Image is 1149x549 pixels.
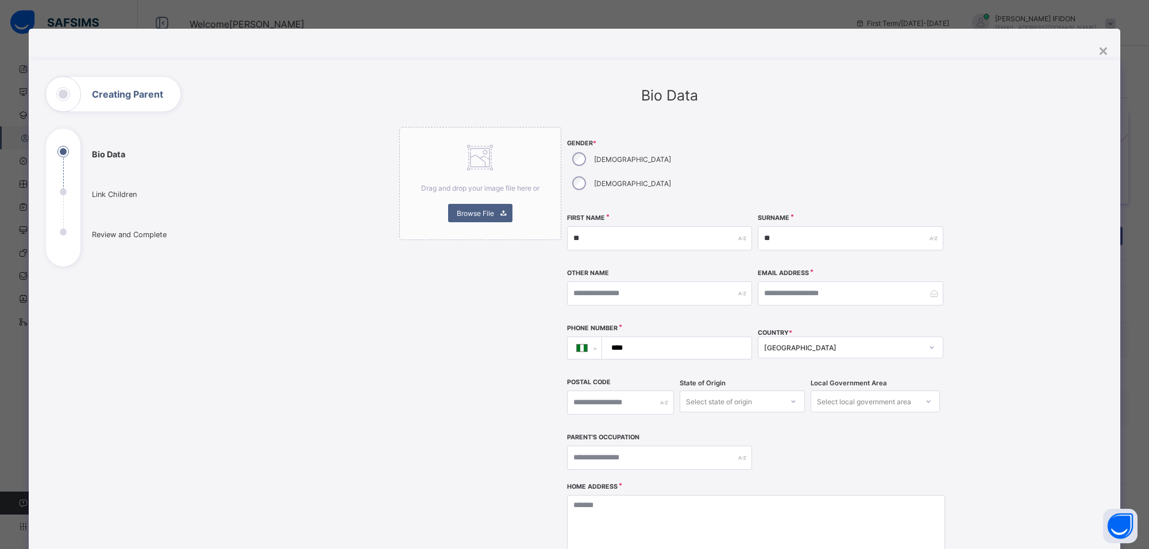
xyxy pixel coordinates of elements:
[764,343,921,352] div: [GEOGRAPHIC_DATA]
[758,329,792,337] span: COUNTRY
[567,269,609,277] label: Other Name
[1103,509,1138,543] button: Open asap
[92,90,163,99] h1: Creating Parent
[1098,40,1109,60] div: ×
[567,140,752,147] span: Gender
[641,87,698,104] span: Bio Data
[594,155,671,164] label: [DEMOGRAPHIC_DATA]
[758,214,789,222] label: Surname
[567,324,618,332] label: Phone Number
[758,269,809,277] label: Email Address
[457,209,494,218] span: Browse File
[811,379,887,387] span: Local Government Area
[567,378,611,386] label: Postal Code
[567,214,605,222] label: First Name
[399,127,561,240] div: Drag and drop your image file here orBrowse File
[594,179,671,188] label: [DEMOGRAPHIC_DATA]
[421,184,539,192] span: Drag and drop your image file here or
[567,434,639,441] label: Parent's Occupation
[686,391,752,412] div: Select state of origin
[567,483,618,490] label: Home Address
[817,391,911,412] div: Select local government area
[680,379,726,387] span: State of Origin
